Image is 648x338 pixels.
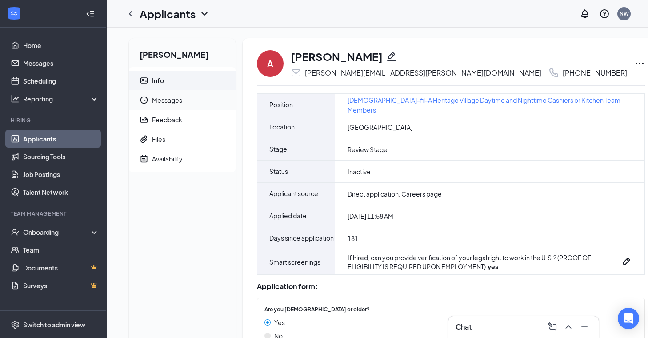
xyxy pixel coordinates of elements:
[348,167,371,176] span: Inactive
[274,318,285,327] span: Yes
[129,90,236,110] a: ClockMessages
[386,51,397,62] svg: Pencil
[23,165,99,183] a: Job Postings
[561,320,576,334] button: ChevronUp
[129,110,236,129] a: ReportFeedback
[23,54,99,72] a: Messages
[456,322,472,332] h3: Chat
[125,8,136,19] svg: ChevronLeft
[11,210,97,217] div: Team Management
[199,8,210,19] svg: ChevronDown
[548,68,559,78] svg: Phone
[563,68,627,77] div: [PHONE_NUMBER]
[140,96,148,105] svg: Clock
[264,306,370,314] span: Are you [DEMOGRAPHIC_DATA] or older?
[23,148,99,165] a: Sourcing Tools
[23,130,99,148] a: Applicants
[618,308,639,329] div: Open Intercom Messenger
[305,68,541,77] div: [PERSON_NAME][EMAIL_ADDRESS][PERSON_NAME][DOMAIN_NAME]
[23,94,100,103] div: Reporting
[269,94,293,116] span: Position
[577,320,592,334] button: Minimize
[152,76,164,85] div: Info
[634,58,645,69] svg: Ellipses
[547,322,558,332] svg: ComposeMessage
[579,322,590,332] svg: Minimize
[348,212,393,221] span: [DATE] 11:58 AM
[291,49,383,64] h1: [PERSON_NAME]
[129,71,236,90] a: ContactCardInfo
[269,227,334,249] span: Days since application
[11,228,20,237] svg: UserCheck
[152,115,182,124] div: Feedback
[152,154,183,163] div: Availability
[10,9,19,18] svg: WorkstreamLogo
[23,259,99,277] a: DocumentsCrown
[140,6,196,21] h1: Applicants
[23,183,99,201] a: Talent Network
[86,9,95,18] svg: Collapse
[23,228,92,237] div: Onboarding
[129,38,236,67] h2: [PERSON_NAME]
[23,241,99,259] a: Team
[140,115,148,124] svg: Report
[23,72,99,90] a: Scheduling
[269,138,287,160] span: Stage
[269,161,288,182] span: Status
[563,322,574,332] svg: ChevronUp
[580,8,590,19] svg: Notifications
[348,253,621,271] div: If hired, can you provide verification of your legal right to work in the U.S.? (PROOF OF ELIGIBI...
[23,320,85,329] div: Switch to admin view
[152,90,228,110] span: Messages
[621,257,632,267] svg: Pencil
[348,189,442,198] span: Direct application, Careers page
[23,36,99,54] a: Home
[620,10,629,17] div: NW
[129,149,236,169] a: NoteActiveAvailability
[488,262,498,270] strong: yes
[269,183,318,205] span: Applicant source
[348,95,632,115] a: [DEMOGRAPHIC_DATA]-fil-A Heritage Village Daytime and Nighttime Cashiers or Kitchen Team Members
[269,116,295,138] span: Location
[269,205,307,227] span: Applied date
[291,68,301,78] svg: Email
[348,123,412,132] span: [GEOGRAPHIC_DATA]
[11,117,97,124] div: Hiring
[348,145,388,154] span: Review Stage
[129,129,236,149] a: PaperclipFiles
[11,320,20,329] svg: Settings
[269,251,320,273] span: Smart screenings
[140,76,148,85] svg: ContactCard
[140,135,148,144] svg: Paperclip
[257,282,645,291] div: Application form:
[152,135,165,144] div: Files
[348,234,358,243] span: 181
[140,154,148,163] svg: NoteActive
[545,320,560,334] button: ComposeMessage
[11,94,20,103] svg: Analysis
[267,57,273,70] div: A
[599,8,610,19] svg: QuestionInfo
[23,277,99,294] a: SurveysCrown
